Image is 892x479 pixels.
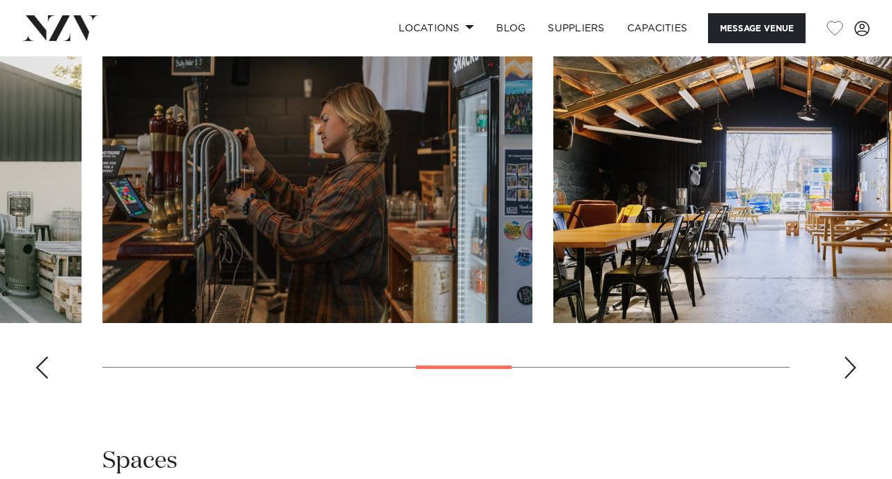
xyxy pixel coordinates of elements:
[708,13,806,43] button: Message Venue
[537,13,615,43] a: SUPPLIERS
[616,13,699,43] a: Capacities
[485,13,537,43] a: BLOG
[387,13,485,43] a: Locations
[102,8,532,323] swiper-slide: 6 / 11
[22,15,98,40] img: nzv-logo.png
[102,446,178,477] h2: Spaces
